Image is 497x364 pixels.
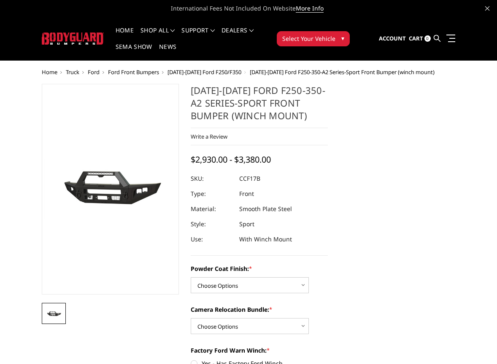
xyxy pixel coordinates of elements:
a: Dealers [221,27,254,44]
span: $2,930.00 - $3,380.00 [191,154,271,165]
dd: Front [239,186,254,201]
dd: Smooth Plate Steel [239,201,292,217]
a: Write a Review [191,133,227,140]
dt: Material: [191,201,233,217]
span: 0 [424,35,431,42]
label: Factory Ford Warn Winch: [191,346,328,355]
a: Home [42,68,57,76]
h1: [DATE]-[DATE] Ford F250-350-A2 Series-Sport Front Bumper (winch mount) [191,84,328,128]
dd: With Winch Mount [239,232,292,247]
a: SEMA Show [116,44,152,60]
a: Home [116,27,134,44]
a: Truck [66,68,79,76]
label: Camera Relocation Bundle: [191,305,328,314]
dd: Sport [239,217,254,232]
dt: Type: [191,186,233,201]
dd: CCF17B [239,171,260,186]
dt: Style: [191,217,233,232]
span: Cart [409,35,423,42]
a: Account [379,27,406,50]
dt: SKU: [191,171,233,186]
a: [DATE]-[DATE] Ford F250/F350 [167,68,241,76]
a: News [159,44,176,60]
img: 2017-2022 Ford F250-350-A2 Series-Sport Front Bumper (winch mount) [44,159,176,219]
a: Ford [88,68,100,76]
span: ▾ [341,34,344,43]
a: Cart 0 [409,27,431,50]
a: Ford Front Bumpers [108,68,159,76]
a: 2017-2022 Ford F250-350-A2 Series-Sport Front Bumper (winch mount) [42,84,179,294]
a: Support [181,27,215,44]
dt: Use: [191,232,233,247]
a: shop all [140,27,175,44]
span: Select Your Vehicle [282,34,335,43]
span: [DATE]-[DATE] Ford F250-350-A2 Series-Sport Front Bumper (winch mount) [250,68,435,76]
a: More Info [296,4,324,13]
img: BODYGUARD BUMPERS [42,32,104,45]
label: Powder Coat Finish: [191,264,328,273]
span: Account [379,35,406,42]
button: Select Your Vehicle [277,31,350,46]
img: 2017-2022 Ford F250-350-A2 Series-Sport Front Bumper (winch mount) [44,310,63,318]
